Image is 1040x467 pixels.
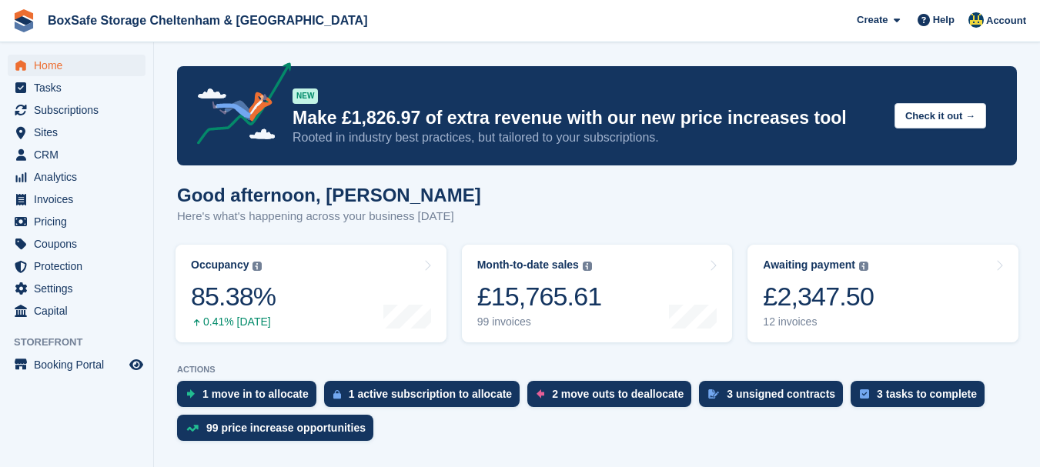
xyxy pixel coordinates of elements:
span: Help [933,12,955,28]
img: move_outs_to_deallocate_icon-f764333ba52eb49d3ac5e1228854f67142a1ed5810a6f6cc68b1a99e826820c5.svg [537,389,544,399]
img: stora-icon-8386f47178a22dfd0bd8f6a31ec36ba5ce8667c1dd55bd0f319d3a0aa187defe.svg [12,9,35,32]
a: menu [8,122,145,143]
p: Rooted in industry best practices, but tailored to your subscriptions. [293,129,882,146]
span: Invoices [34,188,126,210]
p: Here's what's happening across your business [DATE] [177,208,481,225]
a: 1 active subscription to allocate [324,381,527,415]
a: menu [8,300,145,322]
span: CRM [34,144,126,165]
p: ACTIONS [177,365,1017,375]
img: icon-info-grey-7440780725fd019a000dd9b08b2336e03edf1995a4989e88bcd33f0948082b44.svg [252,262,262,271]
img: task-75834270c22a3079a89374b754ae025e5fb1db73e45f91037f5363f120a921f8.svg [860,389,869,399]
a: menu [8,77,145,98]
span: Coupons [34,233,126,255]
p: Make £1,826.97 of extra revenue with our new price increases tool [293,107,882,129]
a: menu [8,354,145,375]
h1: Good afternoon, [PERSON_NAME] [177,185,481,205]
span: Settings [34,278,126,299]
a: menu [8,255,145,277]
span: Create [857,12,888,28]
img: Kim Virabi [968,12,984,28]
span: Analytics [34,166,126,188]
img: price-adjustments-announcement-icon-8257ccfd72463d97f412b2fc003d46551f7dbcb40ab6d574587a9cd5c0d94... [184,62,292,150]
div: £2,347.50 [763,281,874,312]
a: menu [8,55,145,76]
span: Pricing [34,211,126,232]
a: menu [8,188,145,210]
a: 99 price increase opportunities [177,415,381,449]
span: Home [34,55,126,76]
button: Check it out → [895,103,986,128]
div: 0.41% [DATE] [191,315,276,329]
div: 2 move outs to deallocate [552,388,684,400]
span: Tasks [34,77,126,98]
div: 99 price increase opportunities [206,422,366,434]
div: 3 unsigned contracts [727,388,835,400]
span: Booking Portal [34,354,126,375]
div: Month-to-date sales [477,259,579,272]
img: move_ins_to_allocate_icon-fdf77a2bb77ea45bf5b3d319d69a93e2d87916cf1d5bf7949dd705db3b84f3ca.svg [186,389,195,399]
img: contract_signature_icon-13c848040528278c33f63329250d36e43548de30e8caae1d1a13099fd9432cc5.svg [708,389,719,399]
div: 12 invoices [763,315,874,329]
img: icon-info-grey-7440780725fd019a000dd9b08b2336e03edf1995a4989e88bcd33f0948082b44.svg [859,262,868,271]
img: icon-info-grey-7440780725fd019a000dd9b08b2336e03edf1995a4989e88bcd33f0948082b44.svg [583,262,592,271]
a: menu [8,233,145,255]
span: Protection [34,255,126,277]
a: menu [8,278,145,299]
span: Account [986,13,1026,28]
a: 3 tasks to complete [851,381,992,415]
a: 3 unsigned contracts [699,381,851,415]
div: Occupancy [191,259,249,272]
img: active_subscription_to_allocate_icon-d502201f5373d7db506a760aba3b589e785aa758c864c3986d89f69b8ff3... [333,389,341,399]
img: price_increase_opportunities-93ffe204e8149a01c8c9dc8f82e8f89637d9d84a8eef4429ea346261dce0b2c0.svg [186,425,199,432]
div: NEW [293,88,318,104]
div: 1 active subscription to allocate [349,388,512,400]
a: menu [8,211,145,232]
div: 3 tasks to complete [877,388,977,400]
a: menu [8,144,145,165]
a: Month-to-date sales £15,765.61 99 invoices [462,245,733,342]
div: 1 move in to allocate [202,388,309,400]
span: Subscriptions [34,99,126,121]
a: Occupancy 85.38% 0.41% [DATE] [176,245,446,342]
a: 1 move in to allocate [177,381,324,415]
a: Awaiting payment £2,347.50 12 invoices [747,245,1018,342]
a: menu [8,166,145,188]
a: BoxSafe Storage Cheltenham & [GEOGRAPHIC_DATA] [42,8,373,33]
div: £15,765.61 [477,281,602,312]
div: 99 invoices [477,315,602,329]
span: Sites [34,122,126,143]
div: 85.38% [191,281,276,312]
span: Capital [34,300,126,322]
span: Storefront [14,335,153,350]
a: Preview store [127,355,145,374]
a: 2 move outs to deallocate [527,381,699,415]
a: menu [8,99,145,121]
div: Awaiting payment [763,259,855,272]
